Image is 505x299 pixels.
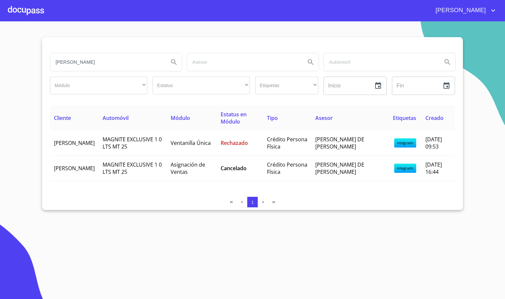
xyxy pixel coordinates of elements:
span: integrado [394,138,416,148]
span: Automóvil [103,114,129,122]
span: Crédito Persona Física [267,161,307,175]
span: MAGNITE EXCLUSIVE 1 0 LTS MT 25 [103,161,162,175]
span: Creado [425,114,444,122]
button: Search [303,54,319,70]
span: [PERSON_NAME] DE [PERSON_NAME] [315,161,364,175]
span: integrado [394,164,416,173]
span: [DATE] 16:44 [425,161,442,175]
span: [PERSON_NAME] DE [PERSON_NAME] [315,136,364,150]
div: ​ [153,77,250,94]
input: search [324,53,437,71]
span: [PERSON_NAME] [54,165,95,172]
button: Search [166,54,182,70]
button: 1 [247,197,258,207]
span: Etiquetas [393,114,416,122]
button: account of current user [431,5,497,16]
span: Crédito Persona Física [267,136,307,150]
span: [PERSON_NAME] [431,5,489,16]
span: Cancelado [221,165,247,172]
div: ​ [50,77,147,94]
span: Estatus en Módulo [221,111,247,125]
span: Tipo [267,114,278,122]
span: Asignación de Ventas [171,161,205,175]
input: search [187,53,300,71]
span: [DATE] 09:53 [425,136,442,150]
span: Módulo [171,114,190,122]
button: Search [440,54,455,70]
span: Ventanilla Única [171,139,211,147]
span: Cliente [54,114,71,122]
input: search [50,53,163,71]
div: ​ [255,77,318,94]
span: [PERSON_NAME] [54,139,95,147]
span: Asesor [315,114,333,122]
span: MAGNITE EXCLUSIVE 1 0 LTS MT 25 [103,136,162,150]
span: Rechazado [221,139,248,147]
span: 1 [251,200,253,205]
